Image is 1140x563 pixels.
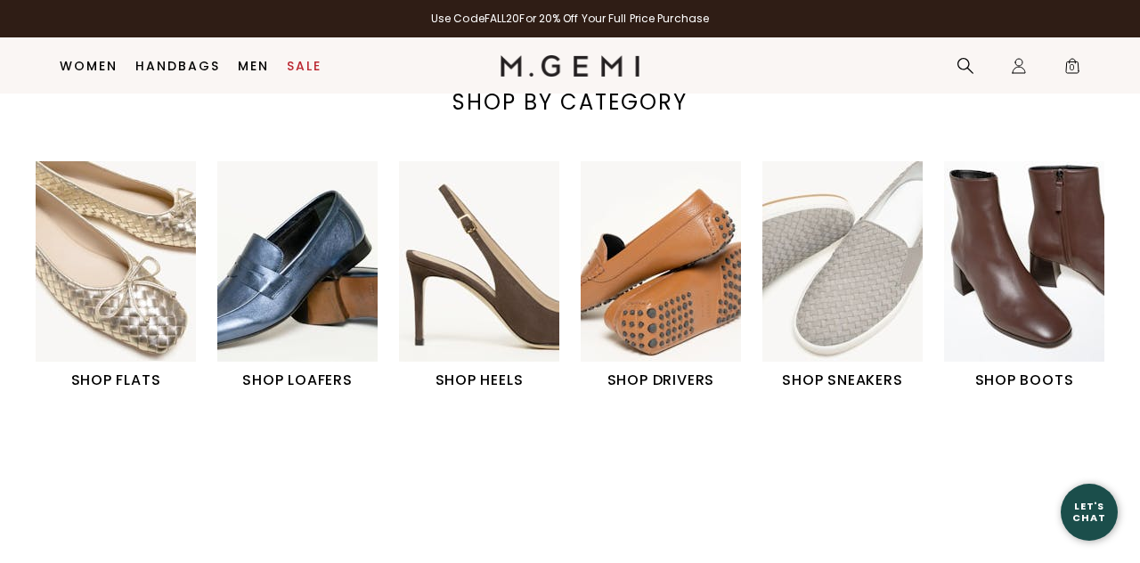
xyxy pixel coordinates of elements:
h1: SHOP LOAFERS [217,370,378,391]
a: SHOP SNEAKERS [762,161,923,391]
strong: FALL20 [484,11,520,26]
div: 3 / 6 [399,161,581,391]
div: 2 / 6 [217,161,399,391]
h1: SHOP DRIVERS [581,370,741,391]
div: Let's Chat [1061,501,1118,523]
a: Handbags [135,59,220,73]
div: 4 / 6 [581,161,762,391]
div: SHOP BY CATEGORY [427,88,712,117]
a: SHOP DRIVERS [581,161,741,391]
h1: SHOP HEELS [399,370,559,391]
a: SHOP LOAFERS [217,161,378,391]
div: 6 / 6 [944,161,1126,391]
h1: SHOP FLATS [36,370,196,391]
a: Sale [287,59,322,73]
span: 0 [1063,61,1081,78]
div: 1 / 6 [36,161,217,391]
a: SHOP BOOTS [944,161,1104,391]
a: Women [60,59,118,73]
h1: SHOP SNEAKERS [762,370,923,391]
a: Men [238,59,269,73]
a: SHOP FLATS [36,161,196,391]
a: SHOP HEELS [399,161,559,391]
div: 5 / 6 [762,161,944,391]
h1: SHOP BOOTS [944,370,1104,391]
img: M.Gemi [501,55,640,77]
